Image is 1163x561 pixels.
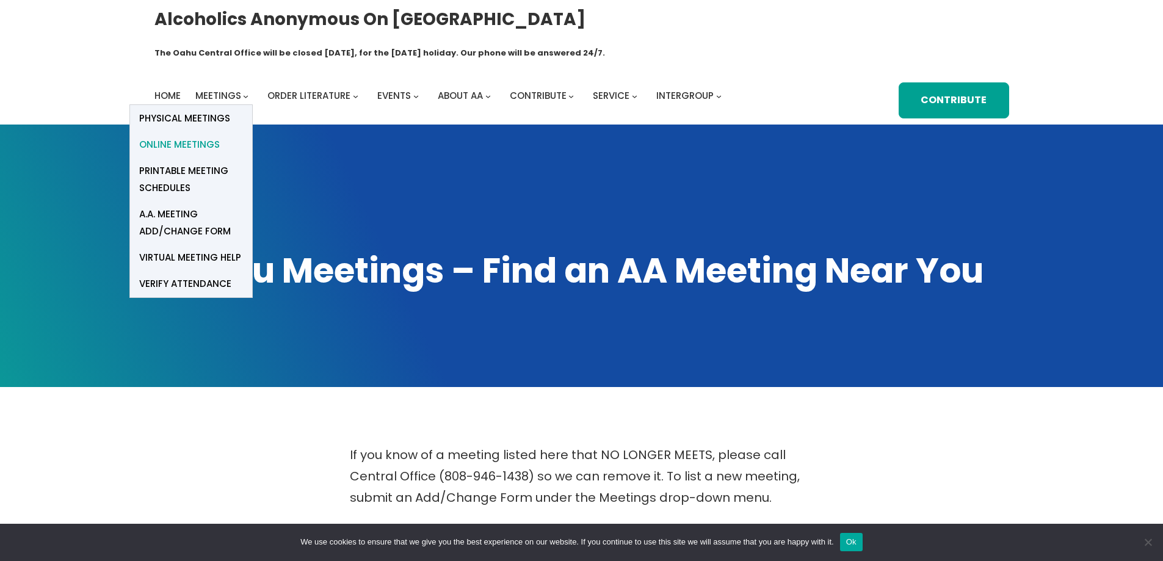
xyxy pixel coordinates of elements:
span: Online Meetings [139,136,220,153]
a: Online Meetings [130,131,252,157]
button: Events submenu [413,93,419,99]
span: Events [377,89,411,102]
span: Home [154,89,181,102]
span: We use cookies to ensure that we give you the best experience on our website. If you continue to ... [300,536,833,548]
span: Virtual Meeting Help [139,249,241,266]
button: Ok [840,533,863,551]
a: About AA [438,87,483,104]
a: Physical Meetings [130,105,252,131]
button: About AA submenu [485,93,491,99]
a: Contribute [510,87,567,104]
span: No [1142,536,1154,548]
a: Contribute [899,82,1009,118]
a: Intergroup [656,87,714,104]
span: Order Literature [267,89,350,102]
span: Printable Meeting Schedules [139,162,243,197]
h1: Oahu Meetings – Find an AA Meeting Near You [154,248,1009,294]
a: Meetings [195,87,241,104]
span: verify attendance [139,275,231,292]
button: Service submenu [632,93,637,99]
span: Meetings [195,89,241,102]
nav: Intergroup [154,87,726,104]
a: Alcoholics Anonymous on [GEOGRAPHIC_DATA] [154,4,585,34]
span: Contribute [510,89,567,102]
button: Intergroup submenu [716,93,722,99]
span: Service [593,89,629,102]
a: A.A. Meeting Add/Change Form [130,201,252,244]
span: Intergroup [656,89,714,102]
a: Home [154,87,181,104]
a: verify attendance [130,271,252,297]
p: If you know of a meeting listed here that NO LONGER MEETS, please call Central Office (808-946-14... [350,444,814,509]
a: Virtual Meeting Help [130,245,252,271]
h1: The Oahu Central Office will be closed [DATE], for the [DATE] holiday. Our phone will be answered... [154,47,605,59]
span: About AA [438,89,483,102]
span: A.A. Meeting Add/Change Form [139,206,243,240]
a: Service [593,87,629,104]
button: Contribute submenu [568,93,574,99]
a: Events [377,87,411,104]
button: Order Literature submenu [353,93,358,99]
button: Meetings submenu [243,93,248,99]
a: Printable Meeting Schedules [130,157,252,201]
span: Physical Meetings [139,110,230,127]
